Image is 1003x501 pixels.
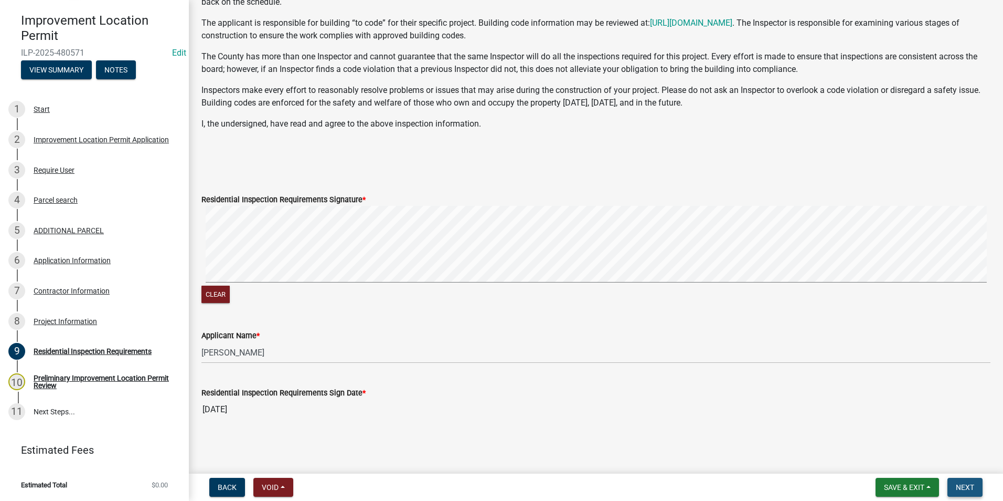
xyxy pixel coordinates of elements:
[201,17,990,42] p: The applicant is responsible for building “to code” for their specific project. Building code inf...
[8,313,25,330] div: 8
[96,60,136,79] button: Notes
[947,478,983,497] button: Next
[8,131,25,148] div: 2
[96,66,136,75] wm-modal-confirm: Notes
[201,286,230,303] button: Clear
[218,483,237,492] span: Back
[34,318,97,325] div: Project Information
[172,48,186,58] wm-modal-confirm: Edit Application Number
[8,192,25,208] div: 4
[8,373,25,390] div: 10
[8,343,25,360] div: 9
[209,478,245,497] button: Back
[8,101,25,118] div: 1
[8,403,25,420] div: 11
[201,332,260,340] label: Applicant Name
[34,374,172,389] div: Preliminary Improvement Location Permit Review
[34,348,152,355] div: Residential Inspection Requirements
[8,283,25,299] div: 7
[21,60,92,79] button: View Summary
[201,390,366,397] label: Residential Inspection Requirements Sign Date
[34,227,104,234] div: ADDITIONAL PARCEL
[884,483,924,492] span: Save & Exit
[253,478,293,497] button: Void
[956,483,974,492] span: Next
[172,48,186,58] a: Edit
[8,440,172,461] a: Estimated Fees
[21,482,67,488] span: Estimated Total
[262,483,279,492] span: Void
[201,84,990,109] p: Inspectors make every effort to reasonably resolve problems or issues that may arise during the c...
[8,252,25,269] div: 6
[34,106,50,113] div: Start
[8,162,25,179] div: 3
[34,166,74,174] div: Require User
[21,66,92,75] wm-modal-confirm: Summary
[650,18,732,28] a: [URL][DOMAIN_NAME]
[201,196,366,204] label: Residential Inspection Requirements Signature
[34,257,111,264] div: Application Information
[34,136,169,143] div: Improvement Location Permit Application
[34,196,78,204] div: Parcel search
[201,50,990,76] p: The County has more than one Inspector and cannot guarantee that the same Inspector will do all t...
[201,118,990,130] p: I, the undersigned, have read and agree to the above inspection information.
[8,222,25,239] div: 5
[21,13,180,44] h4: Improvement Location Permit
[152,482,168,488] span: $0.00
[876,478,939,497] button: Save & Exit
[34,287,110,295] div: Contractor Information
[21,48,168,58] span: ILP-2025-480571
